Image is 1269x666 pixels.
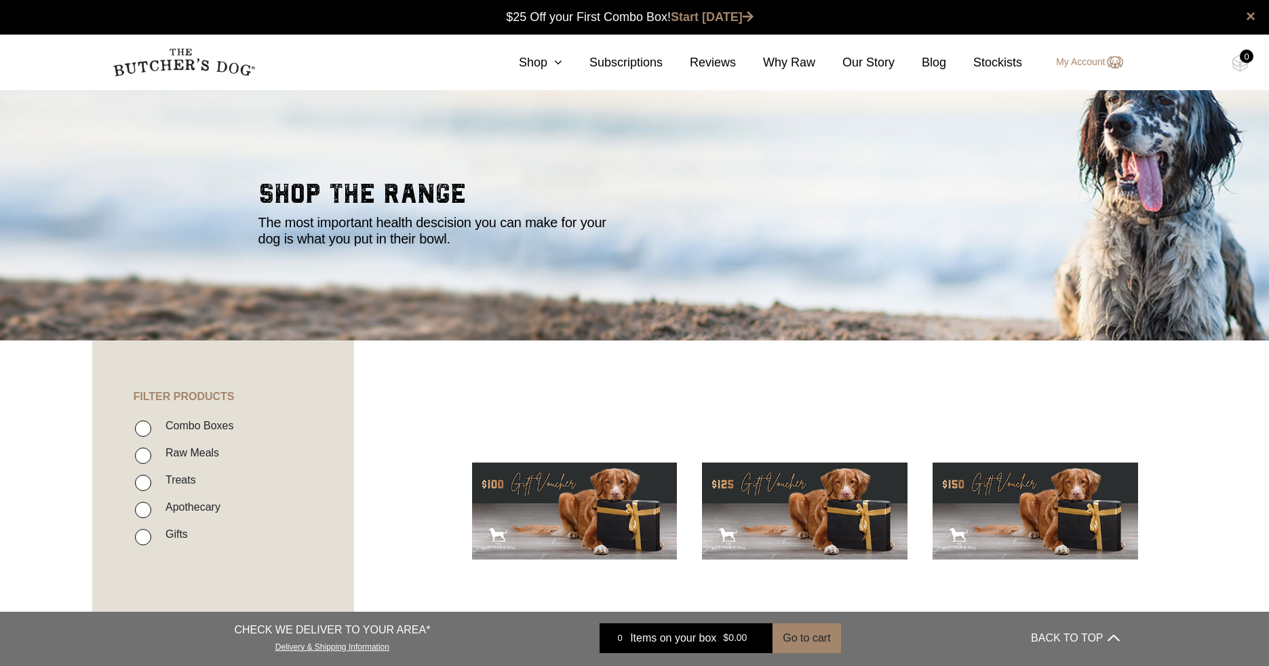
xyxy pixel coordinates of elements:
div: 0 [1240,50,1253,63]
a: Why Raw [736,54,815,72]
label: Combo Boxes [159,416,234,435]
img: TBD_Cart-Empty.png [1232,54,1249,72]
span: $ [723,633,728,644]
a: Blog [895,54,946,72]
a: Stockists [946,54,1022,72]
a: Shop [492,54,562,72]
label: Treats [159,471,196,489]
button: Go to cart [773,623,840,653]
a: My Account [1042,54,1122,71]
a: Start [DATE] [671,10,754,24]
bdi: 0.00 [723,633,747,644]
img: $100 Gift Voucher [472,408,678,614]
a: Reviews [663,54,736,72]
h2: shop the range [258,180,1011,214]
a: Our Story [815,54,895,72]
span: Items on your box [630,630,716,646]
label: Raw Meals [159,444,219,462]
h4: FILTER PRODUCTS [92,340,354,403]
a: close [1246,8,1255,24]
div: 0 [610,631,630,645]
img: $125 Gift Voucher [702,408,907,614]
a: 0 Items on your box $0.00 [600,623,773,653]
label: Apothecary [159,498,220,516]
a: Delivery & Shipping Information [275,639,389,652]
img: $150 Gift Voucher [933,408,1138,614]
button: BACK TO TOP [1031,622,1119,654]
p: The most important health descision you can make for your dog is what you put in their bowl. [258,214,618,247]
label: Gifts [159,525,188,543]
a: Subscriptions [562,54,663,72]
p: CHECK WE DELIVER TO YOUR AREA* [234,622,430,638]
